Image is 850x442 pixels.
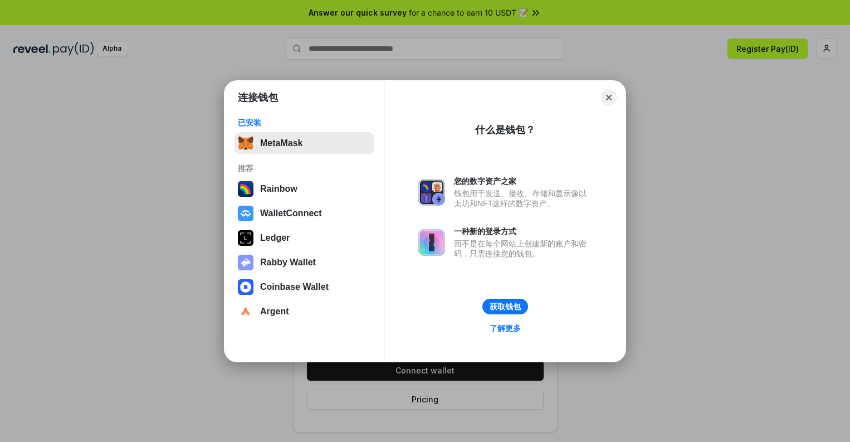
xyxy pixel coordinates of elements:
div: 推荐 [238,163,371,173]
div: 已安装 [238,118,371,128]
img: svg+xml,%3Csvg%20width%3D%22120%22%20height%3D%22120%22%20viewBox%3D%220%200%20120%20120%22%20fil... [238,181,253,197]
div: 钱包用于发送、接收、存储和显示像以太坊和NFT这样的数字资产。 [454,188,592,208]
div: 了解更多 [490,323,521,333]
img: svg+xml,%3Csvg%20xmlns%3D%22http%3A%2F%2Fwww.w3.org%2F2000%2Fsvg%22%20width%3D%2228%22%20height%3... [238,230,253,246]
button: Argent [235,300,374,323]
button: MetaMask [235,132,374,154]
div: Ledger [260,233,290,243]
div: 获取钱包 [490,302,521,312]
a: 了解更多 [483,321,527,336]
img: svg+xml,%3Csvg%20xmlns%3D%22http%3A%2F%2Fwww.w3.org%2F2000%2Fsvg%22%20fill%3D%22none%22%20viewBox... [418,179,445,206]
button: Rainbow [235,178,374,200]
div: Coinbase Wallet [260,282,329,292]
button: 获取钱包 [482,299,528,314]
img: svg+xml,%3Csvg%20width%3D%2228%22%20height%3D%2228%22%20viewBox%3D%220%200%2028%2028%22%20fill%3D... [238,279,253,295]
div: Rabby Wallet [260,258,316,268]
img: svg+xml,%3Csvg%20xmlns%3D%22http%3A%2F%2Fwww.w3.org%2F2000%2Fsvg%22%20fill%3D%22none%22%20viewBox... [418,229,445,256]
button: Coinbase Wallet [235,276,374,298]
img: svg+xml,%3Csvg%20fill%3D%22none%22%20height%3D%2233%22%20viewBox%3D%220%200%2035%2033%22%20width%... [238,135,253,151]
div: Argent [260,307,289,317]
img: svg+xml,%3Csvg%20width%3D%2228%22%20height%3D%2228%22%20viewBox%3D%220%200%2028%2028%22%20fill%3D... [238,304,253,319]
div: 您的数字资产之家 [454,176,592,186]
div: 而不是在每个网站上创建新的账户和密码，只需连接您的钱包。 [454,239,592,259]
h1: 连接钱包 [238,91,278,104]
div: Rainbow [260,184,297,194]
button: Close [601,90,617,105]
button: Ledger [235,227,374,249]
div: WalletConnect [260,208,322,218]
button: WalletConnect [235,202,374,225]
div: 什么是钱包？ [475,123,535,137]
img: svg+xml,%3Csvg%20xmlns%3D%22http%3A%2F%2Fwww.w3.org%2F2000%2Fsvg%22%20fill%3D%22none%22%20viewBox... [238,255,253,270]
button: Rabby Wallet [235,251,374,274]
img: svg+xml,%3Csvg%20width%3D%2228%22%20height%3D%2228%22%20viewBox%3D%220%200%2028%2028%22%20fill%3D... [238,206,253,221]
div: 一种新的登录方式 [454,226,592,236]
div: MetaMask [260,138,302,148]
